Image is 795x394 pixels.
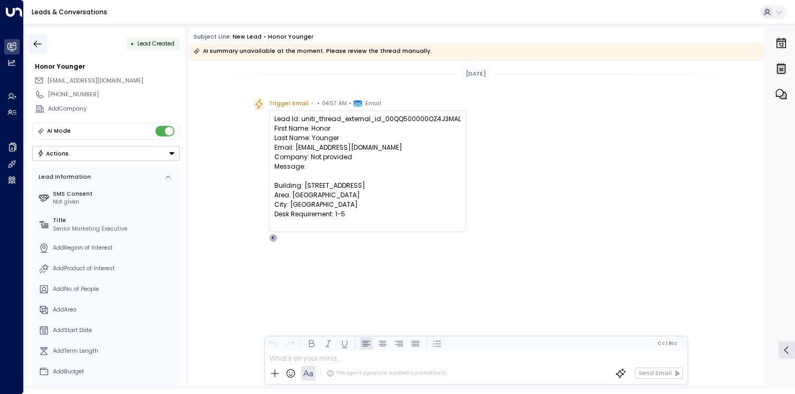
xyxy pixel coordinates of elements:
[327,370,446,377] div: The agent signature is added automatically
[53,216,177,225] label: Title
[53,326,177,335] div: AddStart Date
[269,234,278,242] div: E
[233,33,313,41] div: New Lead - Honor Younger
[48,77,143,85] span: [EMAIL_ADDRESS][DOMAIN_NAME]
[269,98,309,109] span: Trigger Email
[32,146,180,161] button: Actions
[193,33,232,41] span: Subject Line:
[53,368,177,376] div: AddBudget
[311,98,313,109] span: •
[48,105,180,113] div: AddCompany
[658,341,678,346] span: Cc Bcc
[48,77,143,85] span: honor.younger@tavexbullion.co.uk
[654,340,681,347] button: Cc|Bcc
[137,40,174,48] span: Lead Created
[32,146,180,161] div: Button group with a nested menu
[317,98,320,109] span: •
[36,173,91,181] div: Lead Information
[53,244,177,252] div: AddRegion of Interest
[47,126,71,136] div: AI Mode
[322,98,347,109] span: 04:57 AM
[53,225,177,233] div: Senior Marketing Executive
[35,62,180,71] div: Honor Younger
[48,90,180,99] div: [PHONE_NUMBER]
[53,198,177,206] div: Not given
[53,190,177,198] label: SMS Consent
[365,98,381,109] span: Email
[53,285,177,294] div: AddNo. of People
[349,98,352,109] span: •
[193,46,432,57] div: AI summary unavailable at the moment. Please review the thread manually.
[267,337,280,350] button: Undo
[131,36,134,51] div: •
[37,150,69,157] div: Actions
[463,68,489,80] div: [DATE]
[53,264,177,273] div: AddProduct of Interest
[53,347,177,355] div: AddTerm Length
[665,341,667,346] span: |
[32,7,107,16] a: Leads & Conversations
[274,114,461,228] div: Lead Id: uniti_thread_external_id_00QQ500000OZ4J3MAL First Name: Honor Last Name: Younger Email: ...
[53,306,177,314] div: AddArea
[283,337,296,350] button: Redo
